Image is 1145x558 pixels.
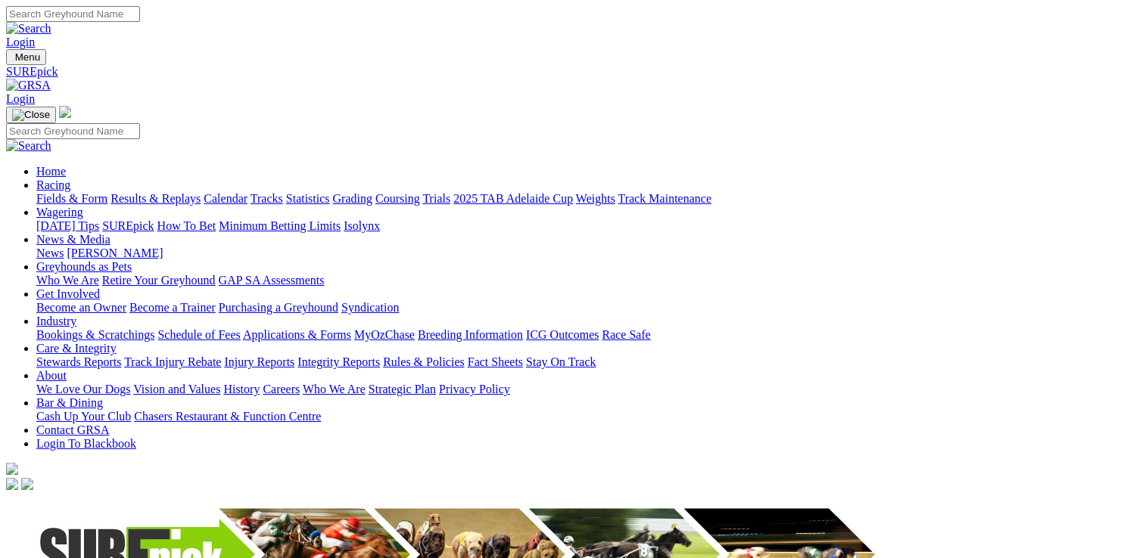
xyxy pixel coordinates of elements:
[576,192,615,205] a: Weights
[375,192,420,205] a: Coursing
[6,92,35,105] a: Login
[6,79,51,92] img: GRSA
[36,274,99,287] a: Who We Are
[526,355,596,368] a: Stay On Track
[422,192,450,205] a: Trials
[6,463,18,475] img: logo-grsa-white.png
[36,342,117,355] a: Care & Integrity
[468,355,523,368] a: Fact Sheets
[36,219,1139,233] div: Wagering
[224,355,294,368] a: Injury Reports
[102,274,216,287] a: Retire Your Greyhound
[36,315,76,327] a: Industry
[15,51,40,63] span: Menu
[6,65,1139,79] a: SUREpick
[36,383,1139,396] div: About
[36,410,1139,423] div: Bar & Dining
[36,328,154,341] a: Bookings & Scratchings
[36,246,1139,260] div: News & Media
[223,383,260,395] a: History
[6,49,46,65] button: Toggle navigation
[36,355,1139,369] div: Care & Integrity
[369,383,436,395] a: Strategic Plan
[602,328,650,341] a: Race Safe
[157,328,240,341] a: Schedule of Fees
[59,106,71,118] img: logo-grsa-white.png
[453,192,573,205] a: 2025 TAB Adelaide Cup
[36,383,130,395] a: We Love Our Dogs
[250,192,283,205] a: Tracks
[67,246,163,259] a: [PERSON_NAME]
[439,383,510,395] a: Privacy Policy
[110,192,201,205] a: Results & Replays
[36,437,136,450] a: Login To Blackbook
[204,192,247,205] a: Calendar
[36,423,109,436] a: Contact GRSA
[36,219,99,232] a: [DATE] Tips
[263,383,300,395] a: Careers
[341,301,399,314] a: Syndication
[36,192,1139,206] div: Racing
[36,165,66,178] a: Home
[333,192,372,205] a: Grading
[219,219,341,232] a: Minimum Betting Limits
[21,478,33,490] img: twitter.svg
[6,107,56,123] button: Toggle navigation
[133,383,220,395] a: Vision and Values
[383,355,465,368] a: Rules & Policies
[6,139,51,153] img: Search
[286,192,330,205] a: Statistics
[12,109,50,121] img: Close
[418,328,523,341] a: Breeding Information
[134,410,321,423] a: Chasers Restaurant & Function Centre
[243,328,351,341] a: Applications & Forms
[526,328,599,341] a: ICG Outcomes
[36,355,121,368] a: Stewards Reports
[36,260,132,273] a: Greyhounds as Pets
[36,369,67,382] a: About
[354,328,415,341] a: MyOzChase
[36,233,110,246] a: News & Media
[6,36,35,48] a: Login
[102,219,154,232] a: SUREpick
[6,22,51,36] img: Search
[6,6,140,22] input: Search
[36,274,1139,287] div: Greyhounds as Pets
[219,274,325,287] a: GAP SA Assessments
[297,355,380,368] a: Integrity Reports
[36,178,70,191] a: Racing
[303,383,366,395] a: Who We Are
[36,206,83,219] a: Wagering
[36,328,1139,342] div: Industry
[124,355,221,368] a: Track Injury Rebate
[36,410,131,423] a: Cash Up Your Club
[344,219,380,232] a: Isolynx
[618,192,711,205] a: Track Maintenance
[36,396,103,409] a: Bar & Dining
[36,246,64,259] a: News
[6,478,18,490] img: facebook.svg
[36,192,107,205] a: Fields & Form
[36,301,126,314] a: Become an Owner
[157,219,216,232] a: How To Bet
[129,301,216,314] a: Become a Trainer
[219,301,338,314] a: Purchasing a Greyhound
[36,287,100,300] a: Get Involved
[6,123,140,139] input: Search
[36,301,1139,315] div: Get Involved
